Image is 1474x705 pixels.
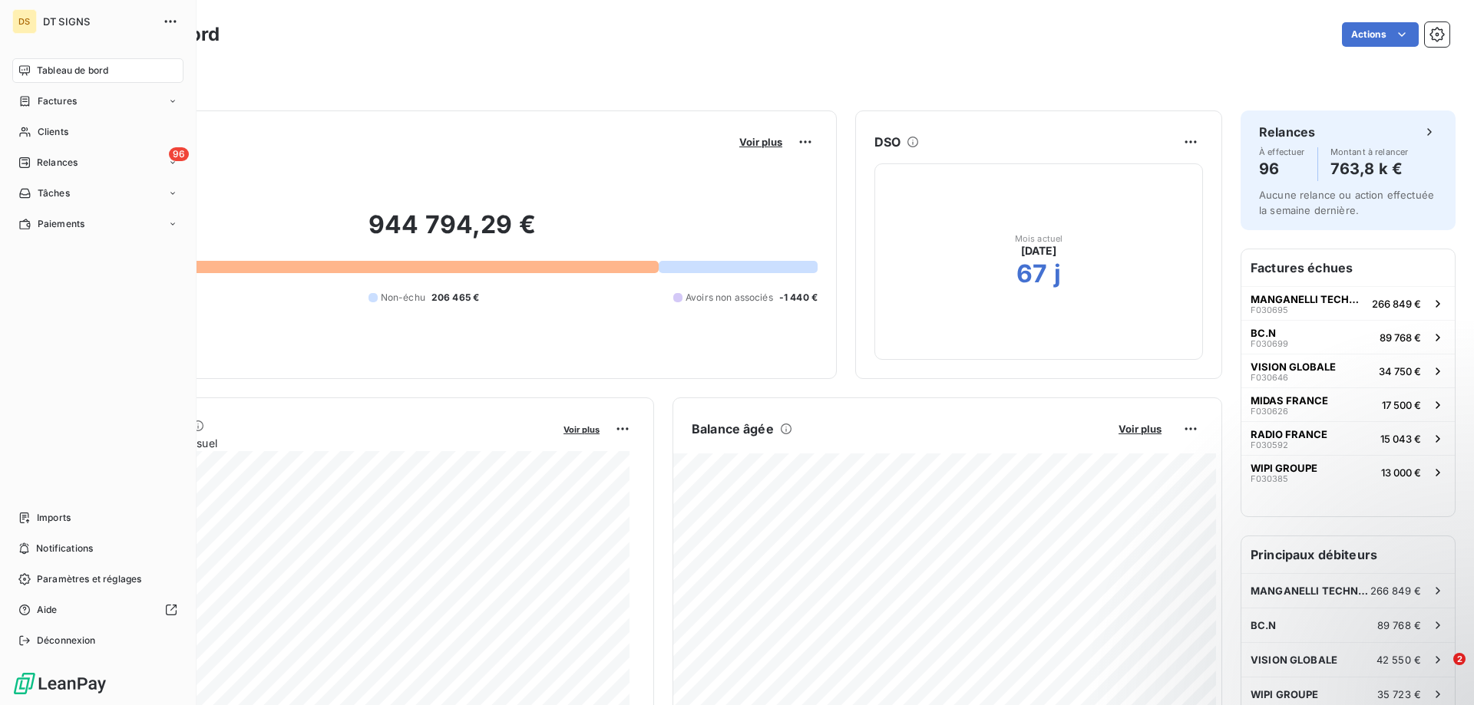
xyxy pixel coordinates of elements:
img: Logo LeanPay [12,671,107,696]
span: F030695 [1251,305,1288,315]
button: Actions [1342,22,1419,47]
span: Voir plus [739,136,782,148]
iframe: Intercom live chat [1422,653,1459,690]
h6: Relances [1259,123,1315,141]
span: 206 465 € [431,291,479,305]
span: Voir plus [1119,423,1162,435]
span: Avoirs non associés [686,291,773,305]
h6: Factures échues [1241,249,1455,286]
span: Aucune relance ou action effectuée la semaine dernière. [1259,189,1434,216]
button: Voir plus [559,422,604,436]
h4: 763,8 k € [1330,156,1409,181]
span: Clients [38,125,68,139]
span: Mois actuel [1015,234,1063,243]
span: Factures [38,94,77,108]
span: 17 500 € [1382,399,1421,411]
span: MANGANELLI TECHNOLOGY [1251,293,1366,305]
div: DS [12,9,37,34]
span: -1 440 € [779,291,818,305]
span: Tâches [38,186,70,200]
span: DT SIGNS [43,15,154,28]
span: F030385 [1251,474,1288,483]
span: 2 [1453,653,1466,665]
span: 15 043 € [1380,433,1421,445]
span: 96 [169,147,189,161]
h2: 67 [1016,259,1047,289]
h4: 96 [1259,156,1305,181]
span: Chiffre d'affaires mensuel [87,435,553,451]
span: Déconnexion [37,634,96,647]
span: F030626 [1251,407,1288,416]
span: Paramètres et réglages [37,572,141,586]
h6: Balance âgée [692,420,774,438]
span: Tableau de bord [37,64,108,77]
span: 34 750 € [1379,365,1421,377]
button: RADIO FRANCEF03059215 043 € [1241,421,1455,455]
span: MIDAS FRANCE [1251,394,1328,407]
button: Voir plus [735,135,787,149]
span: Voir plus [563,424,600,435]
span: WIPI GROUPE [1251,462,1317,474]
span: RADIO FRANCE [1251,428,1327,440]
span: Paiements [38,217,84,231]
button: WIPI GROUPEF03038513 000 € [1241,455,1455,489]
iframe: Intercom notifications message [1167,556,1474,664]
h6: DSO [874,133,901,151]
span: À effectuer [1259,147,1305,156]
a: Aide [12,598,183,622]
span: F030699 [1251,339,1288,348]
span: WIPI GROUPE [1251,688,1319,700]
h2: j [1054,259,1061,289]
span: Imports [37,511,71,525]
h2: 944 794,29 € [87,209,818,255]
button: VISION GLOBALEF03064634 750 € [1241,354,1455,387]
span: [DATE] [1021,243,1057,259]
span: Non-échu [381,291,425,305]
span: Relances [37,156,78,170]
span: BC.N [1251,327,1276,339]
span: Notifications [36,542,93,555]
span: 89 768 € [1380,331,1421,344]
span: F030646 [1251,373,1288,382]
span: 35 723 € [1377,688,1421,700]
button: MANGANELLI TECHNOLOGYF030695266 849 € [1241,286,1455,320]
span: Aide [37,603,58,617]
span: F030592 [1251,440,1288,450]
h6: Principaux débiteurs [1241,536,1455,573]
button: MIDAS FRANCEF03062617 500 € [1241,387,1455,421]
span: 13 000 € [1381,466,1421,479]
button: Voir plus [1114,422,1166,436]
button: BC.NF03069989 768 € [1241,320,1455,354]
span: 266 849 € [1372,298,1421,310]
span: Montant à relancer [1330,147,1409,156]
span: VISION GLOBALE [1251,361,1336,373]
